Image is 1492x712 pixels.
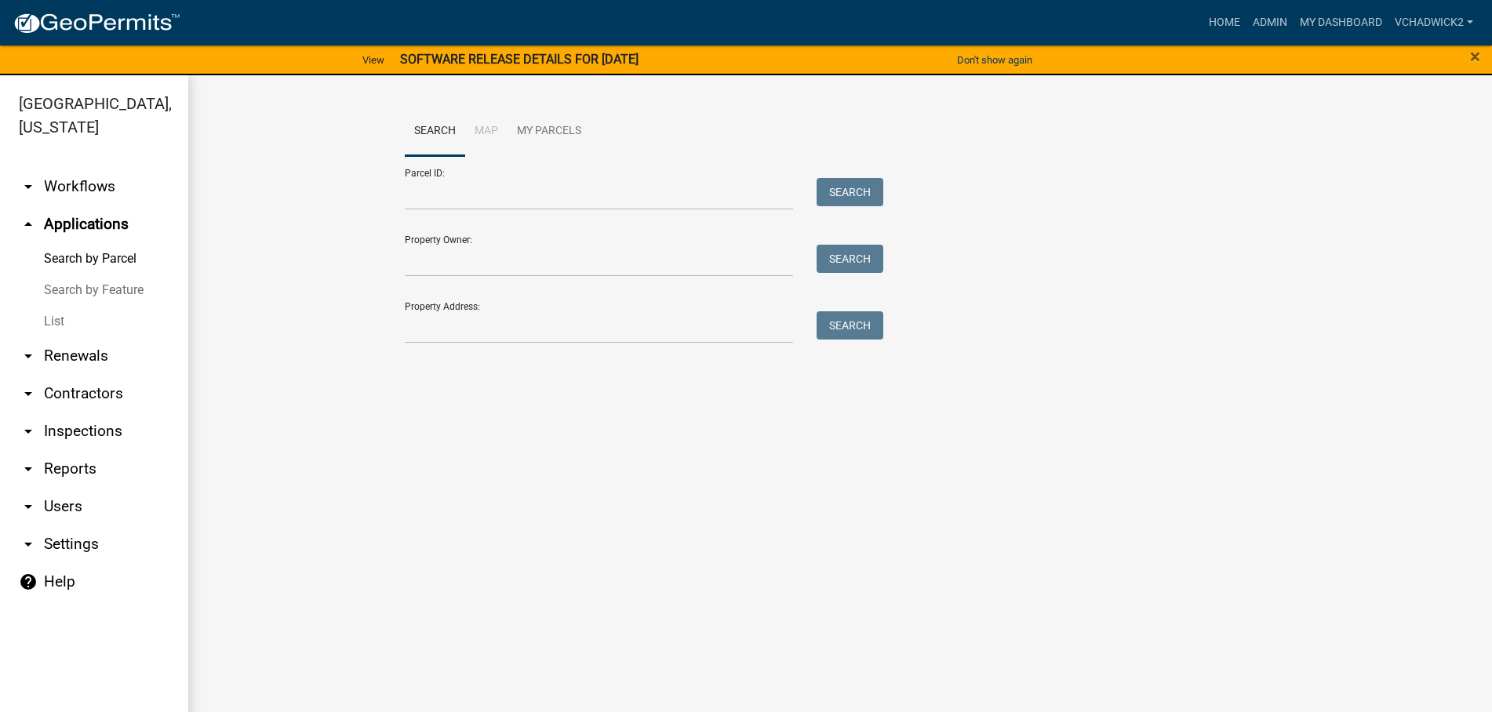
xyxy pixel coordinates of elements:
a: My Dashboard [1294,8,1388,38]
button: Search [817,311,883,340]
a: Home [1203,8,1246,38]
i: arrow_drop_down [19,535,38,554]
a: VChadwick2 [1388,8,1479,38]
a: My Parcels [508,107,591,157]
button: Don't show again [951,47,1039,73]
i: arrow_drop_down [19,460,38,478]
button: Close [1470,47,1480,66]
strong: SOFTWARE RELEASE DETAILS FOR [DATE] [400,52,639,67]
i: arrow_drop_up [19,215,38,234]
a: Admin [1246,8,1294,38]
i: arrow_drop_down [19,347,38,365]
i: arrow_drop_down [19,177,38,196]
a: View [356,47,391,73]
button: Search [817,245,883,273]
i: arrow_drop_down [19,384,38,403]
span: × [1470,45,1480,67]
i: arrow_drop_down [19,497,38,516]
i: help [19,572,38,591]
button: Search [817,178,883,206]
a: Search [405,107,465,157]
i: arrow_drop_down [19,422,38,441]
